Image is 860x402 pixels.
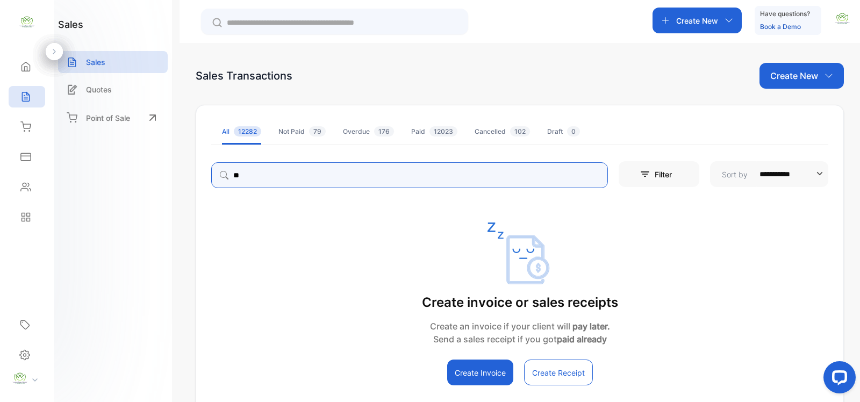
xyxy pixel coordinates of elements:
span: 79 [309,126,326,137]
strong: paid already [557,334,607,344]
span: 12023 [429,126,457,137]
strong: pay later. [572,321,610,332]
h1: sales [58,17,83,32]
button: Create Invoice [447,360,513,385]
button: avatar [834,8,850,33]
a: Point of Sale [58,106,168,130]
button: Create Receipt [524,360,593,385]
p: Create New [770,69,818,82]
p: Have questions? [760,9,810,19]
div: Not Paid [278,127,326,137]
a: Quotes [58,78,168,101]
div: Overdue [343,127,394,137]
p: Sales [86,56,105,68]
img: empty state [488,222,552,284]
div: Sales Transactions [196,68,292,84]
a: Sales [58,51,168,73]
span: 176 [374,126,394,137]
p: Create invoice or sales receipts [422,293,618,312]
div: Draft [547,127,580,137]
p: Create New [676,15,718,26]
div: Cancelled [475,127,530,137]
button: Sort by [710,161,828,187]
div: All [222,127,261,137]
img: logo [19,14,35,30]
span: 102 [510,126,530,137]
p: Sort by [722,169,748,180]
iframe: LiveChat chat widget [815,357,860,402]
span: 0 [567,126,580,137]
div: Paid [411,127,457,137]
button: Create New [653,8,742,33]
img: profile [12,370,28,386]
p: Quotes [86,84,112,95]
p: Create an invoice if your client will [422,320,618,333]
a: Book a Demo [760,23,801,31]
p: Send a sales receipt if you got [422,333,618,346]
img: avatar [834,11,850,27]
button: Create New [759,63,844,89]
p: Point of Sale [86,112,130,124]
span: 12282 [234,126,261,137]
